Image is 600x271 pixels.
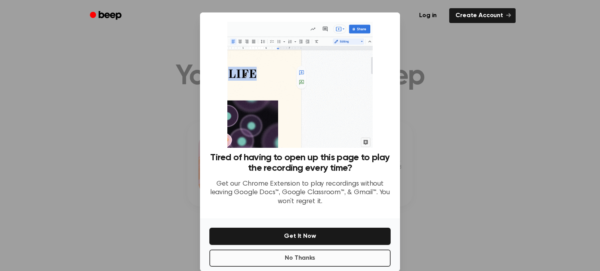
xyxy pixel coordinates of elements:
button: Get It Now [209,228,391,245]
a: Create Account [449,8,516,23]
button: No Thanks [209,250,391,267]
img: Beep extension in action [227,22,372,148]
a: Log in [411,7,445,25]
h3: Tired of having to open up this page to play the recording every time? [209,152,391,174]
a: Beep [84,8,129,23]
p: Get our Chrome Extension to play recordings without leaving Google Docs™, Google Classroom™, & Gm... [209,180,391,206]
